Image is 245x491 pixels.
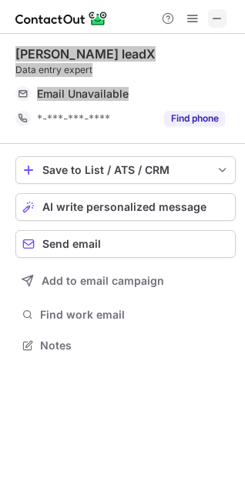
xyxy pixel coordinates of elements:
img: ContactOut v5.3.10 [15,9,108,28]
span: AI write personalized message [42,201,206,213]
button: Send email [15,230,236,258]
span: Email Unavailable [37,87,129,101]
span: Send email [42,238,101,250]
span: Notes [40,339,230,352]
button: Reveal Button [164,111,225,126]
div: Data entry expert [15,63,236,77]
div: [PERSON_NAME] leadX [15,46,156,62]
button: Notes [15,335,236,356]
span: Find work email [40,308,230,322]
button: Find work email [15,304,236,326]
div: Save to List / ATS / CRM [42,164,209,176]
button: save-profile-one-click [15,156,236,184]
span: Add to email campaign [42,275,164,287]
button: AI write personalized message [15,193,236,221]
button: Add to email campaign [15,267,236,295]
